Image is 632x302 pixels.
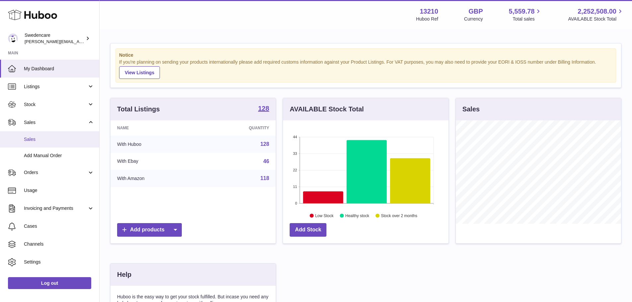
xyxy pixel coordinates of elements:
strong: 128 [258,105,269,112]
th: Name [110,120,201,136]
a: 5,559.78 Total sales [509,7,542,22]
th: Quantity [201,120,276,136]
span: Invoicing and Payments [24,205,87,211]
text: Low Stock [315,213,334,218]
span: Settings [24,259,94,265]
text: 22 [293,168,297,172]
span: Total sales [513,16,542,22]
div: Huboo Ref [416,16,438,22]
span: [PERSON_NAME][EMAIL_ADDRESS][DOMAIN_NAME] [25,39,133,44]
span: 2,252,508.00 [578,7,616,16]
span: Orders [24,169,87,176]
span: AVAILABLE Stock Total [568,16,624,22]
a: 2,252,508.00 AVAILABLE Stock Total [568,7,624,22]
h3: AVAILABLE Stock Total [290,105,364,114]
h3: Help [117,270,131,279]
a: 46 [263,158,269,164]
td: With Huboo [110,136,201,153]
span: Add Manual Order [24,152,94,159]
text: 0 [295,201,297,205]
text: Stock over 2 months [381,213,417,218]
div: Currency [464,16,483,22]
h3: Sales [462,105,480,114]
a: Add products [117,223,182,237]
a: View Listings [119,66,160,79]
span: Stock [24,101,87,108]
a: Log out [8,277,91,289]
text: 33 [293,151,297,155]
span: Channels [24,241,94,247]
td: With Ebay [110,153,201,170]
a: 118 [260,175,269,181]
span: 5,559.78 [509,7,535,16]
span: Listings [24,84,87,90]
strong: Notice [119,52,612,58]
span: Sales [24,136,94,143]
strong: GBP [468,7,483,16]
img: rebecca.fall@swedencare.co.uk [8,33,18,43]
span: Cases [24,223,94,229]
text: Healthy stock [345,213,370,218]
div: Swedencare [25,32,84,45]
div: If you're planning on sending your products internationally please add required customs informati... [119,59,612,79]
h3: Total Listings [117,105,160,114]
a: 128 [260,141,269,147]
td: With Amazon [110,170,201,187]
strong: 13210 [420,7,438,16]
a: 128 [258,105,269,113]
span: Usage [24,187,94,194]
span: My Dashboard [24,66,94,72]
text: 44 [293,135,297,139]
span: Sales [24,119,87,126]
a: Add Stock [290,223,326,237]
text: 11 [293,185,297,189]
